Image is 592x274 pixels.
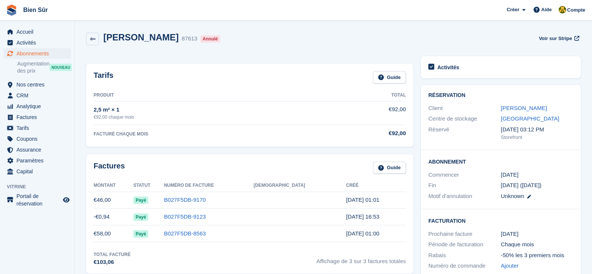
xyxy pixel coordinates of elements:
div: Centre de stockage [428,115,501,123]
th: Montant [94,180,133,192]
span: Aide [541,6,552,13]
span: Factures [16,112,61,122]
div: Client [428,104,501,113]
td: €58,00 [94,225,133,242]
span: Analytique [16,101,61,112]
a: menu [4,134,71,144]
time: 2025-06-17 23:00:00 UTC [501,171,519,179]
a: [PERSON_NAME] [501,105,547,111]
div: Annulé [200,35,220,43]
a: B027F5DB-8563 [164,230,206,237]
th: Numéro de facture [164,180,254,192]
span: Capital [16,166,61,177]
div: Fin [428,181,501,190]
span: Paramètres [16,155,61,166]
span: Portail de réservation [16,192,61,207]
span: Vitrine [7,183,75,191]
img: Fatima Kelaaoui [559,6,566,13]
div: Total facturé [94,251,131,258]
div: [DATE] [501,230,574,238]
span: Payé [133,197,148,204]
a: menu [4,79,71,90]
div: Chaque mois [501,240,574,249]
time: 2025-07-15 14:53:19 UTC [346,213,379,220]
div: Motif d'annulation [428,192,501,201]
div: NOUVEAU [49,64,72,71]
time: 2025-06-17 23:00:03 UTC [346,230,379,237]
a: menu [4,27,71,37]
a: menu [4,144,71,155]
a: menu [4,101,71,112]
span: Tarifs [16,123,61,133]
a: menu [4,37,71,48]
span: [DATE] ([DATE]) [501,182,542,188]
h2: [PERSON_NAME] [103,32,179,42]
span: Unknown [501,193,525,199]
th: Produit [94,89,331,101]
span: Créer [507,6,519,13]
td: €92,00 [331,101,406,125]
span: Abonnements [16,48,61,59]
span: Voir sur Stripe [539,35,572,42]
a: B027F5DB-9170 [164,197,206,203]
div: €92,00 chaque mois [94,114,331,121]
div: FACTURÉ CHAQUE MOIS [94,131,331,137]
td: €46,00 [94,192,133,208]
a: Augmentation des prix NOUVEAU [17,60,71,75]
a: [GEOGRAPHIC_DATA] [501,115,559,122]
div: 87613 [182,34,197,43]
th: Créé [346,180,406,192]
span: Payé [133,230,148,238]
th: Total [331,89,406,101]
span: Affichage de 3 sur 3 factures totales [316,251,406,267]
a: menu [4,48,71,59]
a: menu [4,166,71,177]
h2: Réservation [428,92,573,98]
time: 2025-07-17 23:01:04 UTC [346,197,379,203]
a: menu [4,90,71,101]
span: Payé [133,213,148,221]
span: Coupons [16,134,61,144]
a: B027F5DB-9123 [164,213,206,220]
div: Prochaine facture [428,230,501,238]
a: Ajouter [501,262,519,270]
a: Guide [373,162,406,174]
th: [DEMOGRAPHIC_DATA] [254,180,346,192]
div: Storefront [501,134,574,141]
div: -50% les 3 premiers mois [501,251,574,260]
h2: Activités [437,64,459,71]
div: €92,00 [331,129,406,138]
span: CRM [16,90,61,101]
div: Numéro de commande [428,262,501,270]
div: [DATE] 03:12 PM [501,125,574,134]
div: Période de facturation [428,240,501,249]
h2: Abonnement [428,158,573,165]
h2: Factures [94,162,125,174]
h2: Tarifs [94,71,113,83]
img: stora-icon-8386f47178a22dfd0bd8f6a31ec36ba5ce8667c1dd55bd0f319d3a0aa187defe.svg [6,4,17,16]
a: menu [4,123,71,133]
div: 2,5 m² × 1 [94,106,331,114]
div: Commencer [428,171,501,179]
a: Boutique d'aperçu [62,195,71,204]
div: €103,06 [94,258,131,267]
span: Assurance [16,144,61,155]
span: Activités [16,37,61,48]
a: menu [4,112,71,122]
a: menu [4,192,71,207]
div: Réservé [428,125,501,141]
a: Bien Sûr [20,4,51,16]
span: Nos centres [16,79,61,90]
th: Statut [133,180,164,192]
div: Rabais [428,251,501,260]
span: Compte [567,6,585,14]
span: Augmentation des prix [17,60,49,74]
a: menu [4,155,71,166]
a: Voir sur Stripe [536,32,581,45]
td: -€0,94 [94,208,133,225]
span: Accueil [16,27,61,37]
a: Guide [373,71,406,83]
h2: Facturation [428,217,573,224]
